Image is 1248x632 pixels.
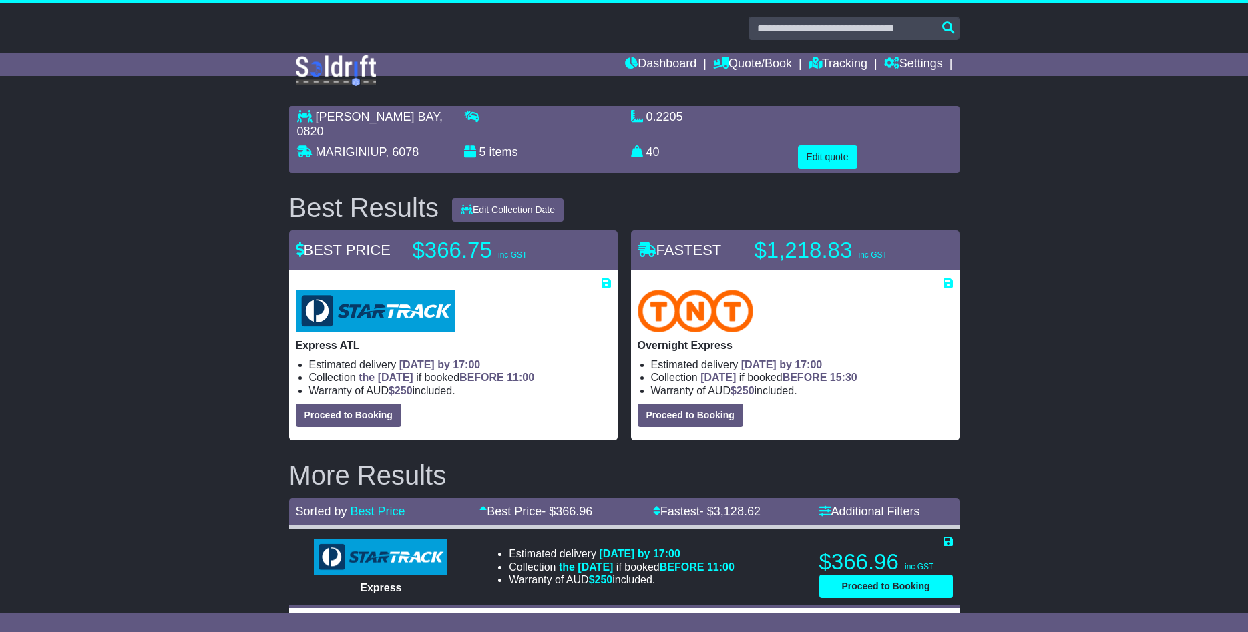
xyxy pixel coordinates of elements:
[296,242,391,258] span: BEST PRICE
[509,561,735,573] li: Collection
[741,359,823,370] span: [DATE] by 17:00
[625,53,696,76] a: Dashboard
[595,574,613,585] span: 250
[479,505,592,518] a: Best Price- $366.96
[713,53,792,76] a: Quote/Book
[651,371,953,384] li: Collection
[360,582,401,593] span: Express
[479,145,486,159] span: 5
[589,574,613,585] span: $
[359,372,413,383] span: the [DATE]
[489,145,518,159] span: items
[459,372,504,383] span: BEFORE
[714,505,761,518] span: 3,128.62
[389,385,413,396] span: $
[296,404,401,427] button: Proceed to Booking
[809,53,867,76] a: Tracking
[395,385,413,396] span: 250
[556,505,592,518] span: 366.96
[385,145,419,159] span: , 6078
[638,290,754,332] img: TNT Domestic: Overnight Express
[653,505,761,518] a: Fastest- $3,128.62
[316,145,386,159] span: MARIGINIUP
[660,561,704,573] span: BEFORE
[819,505,920,518] a: Additional Filters
[830,372,857,383] span: 15:30
[783,372,827,383] span: BEFORE
[559,561,613,573] span: the [DATE]
[282,193,446,222] div: Best Results
[599,548,680,559] span: [DATE] by 17:00
[507,372,534,383] span: 11:00
[542,505,592,518] span: - $
[819,549,953,575] p: $366.96
[309,384,611,397] li: Warranty of AUD included.
[314,539,447,575] img: StarTrack: Express
[296,505,347,518] span: Sorted by
[737,385,755,396] span: 250
[755,237,921,264] p: $1,218.83
[297,110,443,138] span: , 0820
[309,358,611,371] li: Estimated delivery
[819,575,953,598] button: Proceed to Booking
[638,339,953,352] p: Overnight Express
[858,250,887,260] span: inc GST
[651,358,953,371] li: Estimated delivery
[289,460,960,490] h2: More Results
[509,547,735,560] li: Estimated delivery
[731,385,755,396] span: $
[413,237,580,264] p: $366.75
[452,198,564,222] button: Edit Collection Date
[638,404,743,427] button: Proceed to Booking
[700,372,736,383] span: [DATE]
[509,573,735,586] li: Warranty of AUD included.
[316,110,439,123] span: [PERSON_NAME] BAY
[700,372,857,383] span: if booked
[651,384,953,397] li: Warranty of AUD included.
[296,339,611,352] p: Express ATL
[351,505,405,518] a: Best Price
[646,145,660,159] span: 40
[905,562,933,571] span: inc GST
[559,561,735,573] span: if booked
[798,145,857,169] button: Edit quote
[707,561,735,573] span: 11:00
[646,110,683,123] span: 0.2205
[296,290,455,332] img: StarTrack: Express ATL
[309,371,611,384] li: Collection
[884,53,943,76] a: Settings
[399,359,481,370] span: [DATE] by 17:00
[498,250,527,260] span: inc GST
[359,372,534,383] span: if booked
[700,505,761,518] span: - $
[638,242,722,258] span: FASTEST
